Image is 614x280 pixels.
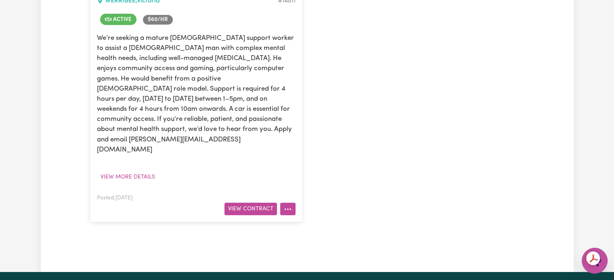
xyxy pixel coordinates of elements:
span: Job rate per hour [143,15,173,25]
button: View more details [97,171,159,183]
button: View Contract [224,203,277,215]
span: Posted: [DATE] [97,195,132,201]
button: More options [280,203,295,215]
p: We’re seeking a mature [DEMOGRAPHIC_DATA] support worker to assist a [DEMOGRAPHIC_DATA] man with ... [97,33,295,155]
iframe: Button to launch messaging window [582,248,608,274]
span: Job is active [100,14,136,25]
